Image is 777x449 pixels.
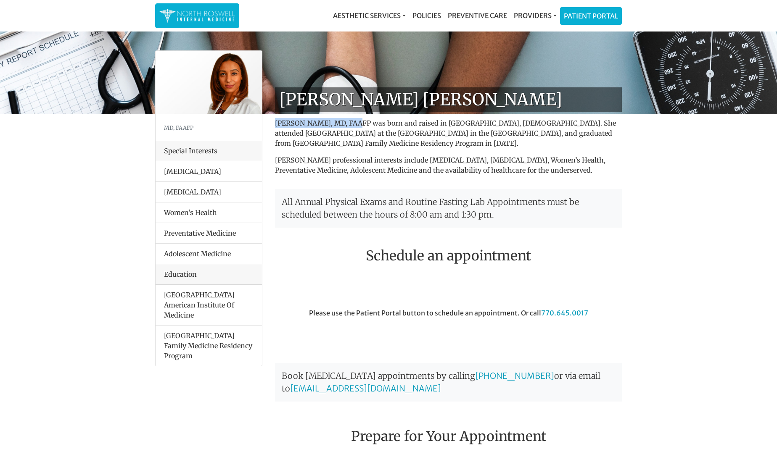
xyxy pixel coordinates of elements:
li: [GEOGRAPHIC_DATA] American Institute Of Medicine [156,285,262,326]
p: Book [MEDICAL_DATA] appointments by calling or via email to [275,363,622,402]
p: [PERSON_NAME], MD, FAAFP was born and raised in [GEOGRAPHIC_DATA], [DEMOGRAPHIC_DATA]. She attend... [275,118,622,148]
p: [PERSON_NAME] professional interests include [MEDICAL_DATA], [MEDICAL_DATA], Women’s Health, Prev... [275,155,622,175]
h1: [PERSON_NAME] [PERSON_NAME] [275,87,622,112]
div: Special Interests [156,141,262,161]
li: [MEDICAL_DATA] [156,161,262,182]
li: Women’s Health [156,202,262,223]
a: [PHONE_NUMBER] [475,370,554,381]
a: [EMAIL_ADDRESS][DOMAIN_NAME] [290,383,441,394]
h2: Prepare for Your Appointment [275,408,622,448]
img: Dr. Farah Mubarak Ali MD, FAAFP [156,51,262,114]
small: MD, FAAFP [164,124,193,131]
a: 770.645.0017 [541,309,588,317]
a: Policies [409,7,444,24]
div: Education [156,264,262,285]
a: Providers [510,7,560,24]
a: Patient Portal [560,8,621,24]
li: [GEOGRAPHIC_DATA] Family Medicine Residency Program [156,325,262,366]
p: All Annual Physical Exams and Routine Fasting Lab Appointments must be scheduled between the hour... [275,189,622,228]
a: Preventive Care [444,7,510,24]
h2: Schedule an appointment [275,248,622,264]
a: Aesthetic Services [330,7,409,24]
div: Please use the Patient Portal button to schedule an appointment. Or call [269,308,628,355]
li: Preventative Medicine [156,223,262,244]
img: North Roswell Internal Medicine [159,8,235,24]
li: [MEDICAL_DATA] [156,181,262,202]
li: Adolescent Medicine [156,243,262,264]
